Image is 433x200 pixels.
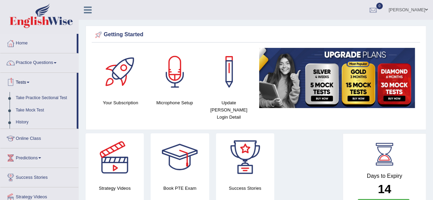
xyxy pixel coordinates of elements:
[13,92,77,104] a: Take Practice Sectional Test
[0,129,78,146] a: Online Class
[151,185,209,192] h4: Book PTE Exam
[205,99,252,121] h4: Update [PERSON_NAME] Login Detail
[151,99,198,106] h4: Microphone Setup
[376,3,383,9] span: 0
[378,182,391,196] b: 14
[0,53,78,70] a: Practice Questions
[13,104,77,117] a: Take Mock Test
[259,48,415,108] img: small5.jpg
[86,185,144,192] h4: Strategy Videos
[0,168,78,185] a: Success Stories
[216,185,274,192] h4: Success Stories
[0,148,78,165] a: Predictions
[0,73,77,90] a: Tests
[97,99,144,106] h4: Your Subscription
[13,116,77,129] a: History
[351,173,418,179] h4: Days to Expiry
[0,34,77,51] a: Home
[93,30,418,40] div: Getting Started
